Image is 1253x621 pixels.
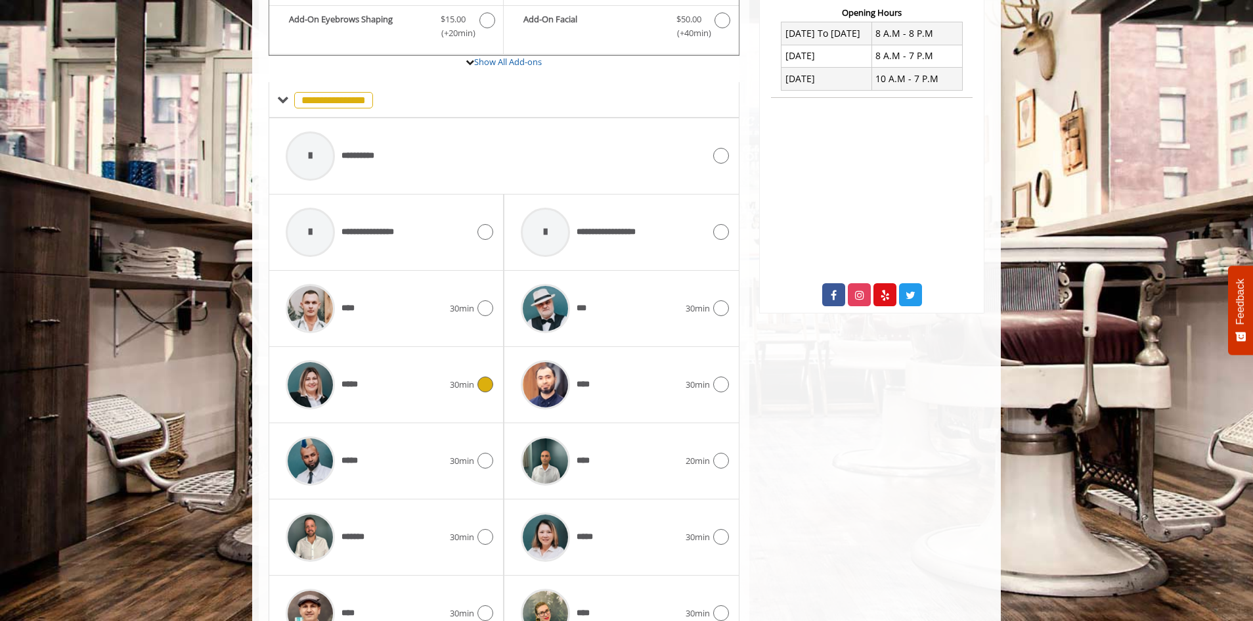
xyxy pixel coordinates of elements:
span: 30min [450,530,474,544]
td: 8 A.M - 8 P.M [871,22,962,45]
td: [DATE] [781,68,872,90]
b: Add-On Eyebrows Shaping [289,12,428,40]
span: 30min [450,607,474,620]
b: Add-On Facial [523,12,663,40]
span: 30min [450,302,474,315]
span: 30min [686,378,710,392]
h3: Opening Hours [771,8,973,17]
span: $50.00 [676,12,701,26]
td: [DATE] [781,45,872,67]
span: 30min [686,530,710,544]
td: 10 A.M - 7 P.M [871,68,962,90]
span: $15.00 [441,12,466,26]
span: 30min [450,454,474,468]
span: (+40min ) [669,26,708,40]
span: (+20min ) [434,26,473,40]
span: 30min [686,302,710,315]
span: Feedback [1235,279,1246,325]
span: 30min [450,378,474,392]
span: 30min [686,607,710,620]
label: Add-On Eyebrows Shaping [276,12,496,43]
td: 8 A.M - 7 P.M [871,45,962,67]
td: [DATE] To [DATE] [781,22,872,45]
button: Feedback - Show survey [1228,265,1253,355]
label: Add-On Facial [510,12,732,43]
span: 20min [686,454,710,468]
a: Show All Add-ons [474,56,542,68]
